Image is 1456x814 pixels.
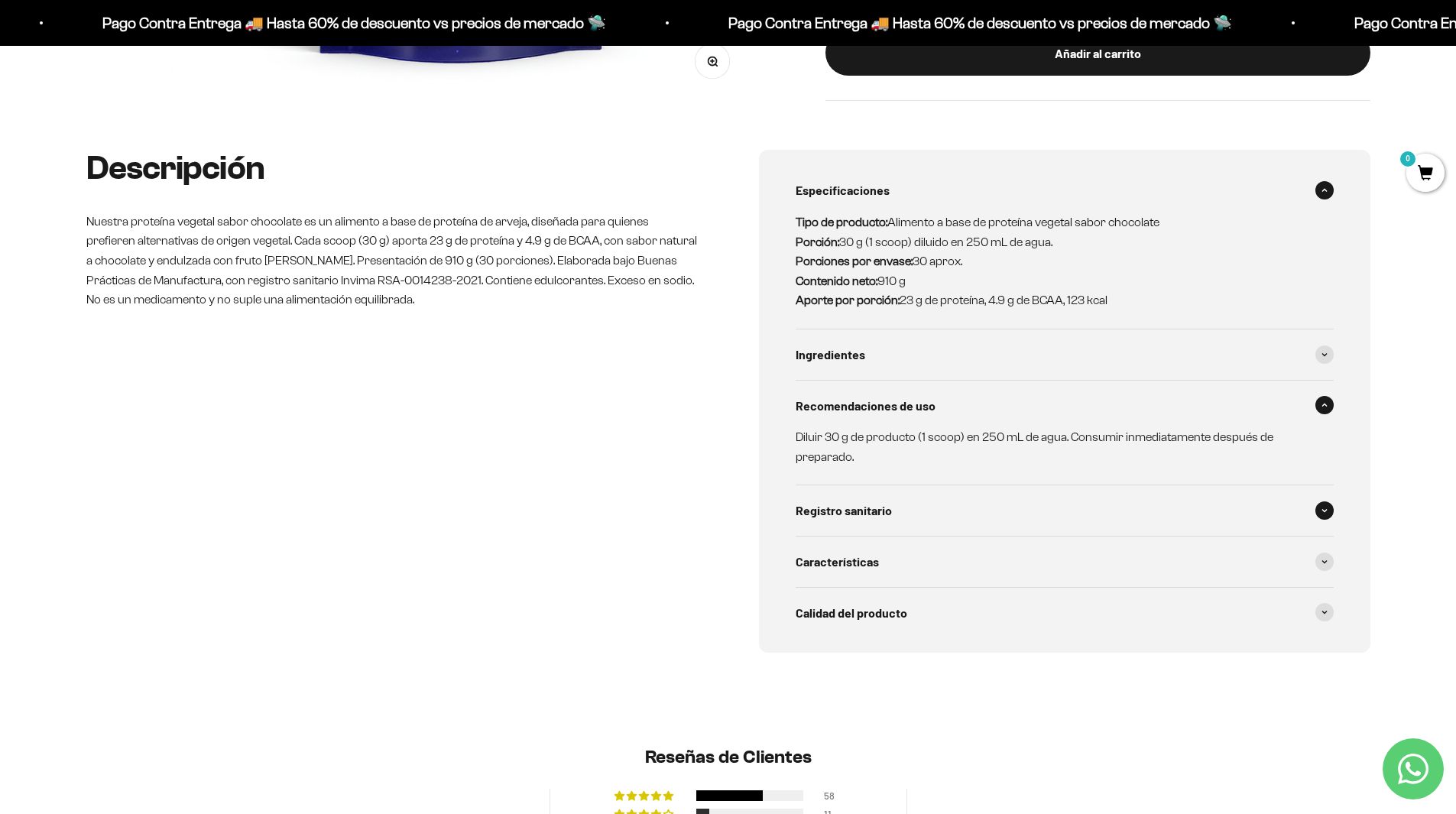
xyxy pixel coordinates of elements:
[796,180,890,200] span: Especificaciones
[796,603,907,623] span: Calidad del producto
[796,274,877,287] strong: Contenido neto:
[86,150,698,186] h2: Descripción
[524,11,1028,35] p: Pago Contra Entrega 🚚 Hasta 60% de descuento vs precios de mercado 🛸
[796,255,913,268] strong: Porciones por envase:
[248,229,316,255] button: Enviar
[796,485,1334,536] summary: Registro sanitario
[796,212,1315,310] p: Alimento a base de proteína vegetal sabor chocolate 30 g (1 scoop) diluido en 250 mL de agua. 30 ...
[18,103,316,130] div: Reseñas de otros clientes
[250,229,315,255] span: Enviar
[18,24,316,60] p: ¿Qué te haría sentir más seguro de comprar este producto?
[796,329,1334,380] summary: Ingredientes
[796,588,1334,638] summary: Calidad del producto
[796,537,1334,587] summary: Características
[796,396,936,416] span: Recomendaciones de uso
[86,212,698,310] p: Nuestra proteína vegetal sabor chocolate es un alimento a base de proteína de arveja, diseñada pa...
[18,164,316,191] div: Un video del producto
[796,345,865,365] span: Ingredientes
[796,552,879,572] span: Características
[796,427,1315,466] p: Diluir 30 g de producto (1 scoop) en 250 mL de agua. Consumir inmediatamente después de preparado.
[796,216,887,229] strong: Tipo de producto:
[824,790,842,801] div: 58
[282,744,1175,770] h2: Reseñas de Clientes
[18,73,316,99] div: Más información sobre los ingredientes
[796,165,1334,216] summary: Especificaciones
[825,30,1370,76] button: Añadir al carrito
[18,134,316,161] div: Una promoción especial
[615,790,676,801] div: 62% (58) reviews with 5 star rating
[18,195,316,222] div: Un mejor precio
[796,293,900,306] strong: Aporte por porción:
[1406,166,1445,183] a: 0
[796,501,892,521] span: Registro sanitario
[1399,150,1417,168] mark: 0
[796,381,1334,431] summary: Recomendaciones de uso
[856,44,1340,63] div: Añadir al carrito
[796,235,839,248] strong: Porción:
